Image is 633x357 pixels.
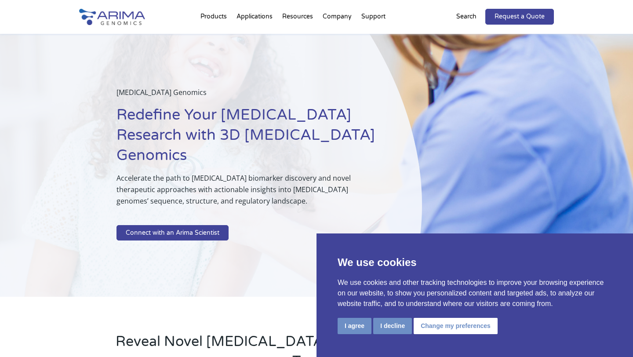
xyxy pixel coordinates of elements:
p: [MEDICAL_DATA] Genomics [116,87,378,105]
button: I agree [338,318,371,334]
p: We use cookies [338,255,612,270]
img: Arima-Genomics-logo [79,9,145,25]
a: Request a Quote [485,9,554,25]
button: I decline [373,318,412,334]
p: We use cookies and other tracking technologies to improve your browsing experience on our website... [338,277,612,309]
button: Change my preferences [414,318,498,334]
p: Accelerate the path to [MEDICAL_DATA] biomarker discovery and novel therapeutic approaches with a... [116,172,378,214]
h1: Redefine Your [MEDICAL_DATA] Research with 3D [MEDICAL_DATA] Genomics [116,105,378,172]
p: Search [456,11,477,22]
a: Connect with an Arima Scientist [116,225,229,241]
